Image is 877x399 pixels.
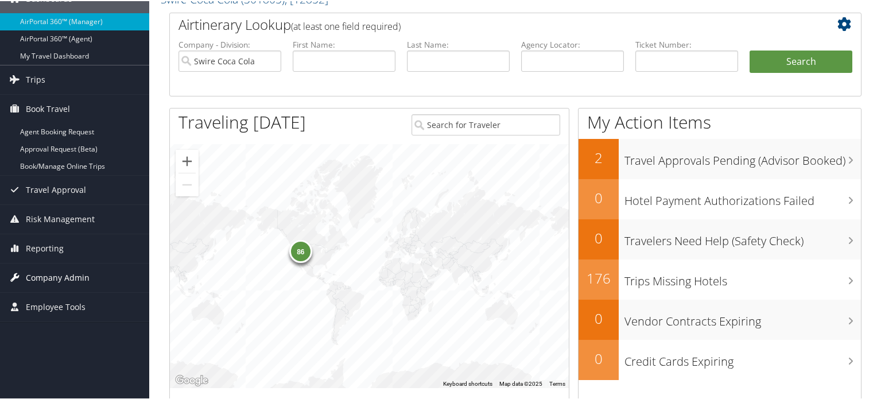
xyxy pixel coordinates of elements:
[579,178,861,218] a: 0Hotel Payment Authorizations Failed
[579,268,619,287] h2: 176
[579,227,619,247] h2: 0
[579,308,619,327] h2: 0
[26,233,64,262] span: Reporting
[26,204,95,233] span: Risk Management
[291,19,401,32] span: (at least one field required)
[579,218,861,258] a: 0Travelers Need Help (Safety Check)
[579,299,861,339] a: 0Vendor Contracts Expiring
[579,187,619,207] h2: 0
[173,372,211,387] img: Google
[750,49,852,72] button: Search
[407,38,510,49] label: Last Name:
[579,348,619,367] h2: 0
[289,239,312,262] div: 86
[624,146,861,168] h3: Travel Approvals Pending (Advisor Booked)
[579,258,861,299] a: 176Trips Missing Hotels
[173,372,211,387] a: Open this area in Google Maps (opens a new window)
[26,292,86,320] span: Employee Tools
[624,307,861,328] h3: Vendor Contracts Expiring
[443,379,492,387] button: Keyboard shortcuts
[176,149,199,172] button: Zoom in
[521,38,624,49] label: Agency Locator:
[412,113,561,134] input: Search for Traveler
[26,262,90,291] span: Company Admin
[624,186,861,208] h3: Hotel Payment Authorizations Failed
[624,266,861,288] h3: Trips Missing Hotels
[579,109,861,133] h1: My Action Items
[176,172,199,195] button: Zoom out
[499,379,542,386] span: Map data ©2025
[293,38,395,49] label: First Name:
[579,138,861,178] a: 2Travel Approvals Pending (Advisor Booked)
[26,175,86,203] span: Travel Approval
[624,226,861,248] h3: Travelers Need Help (Safety Check)
[178,38,281,49] label: Company - Division:
[178,109,306,133] h1: Traveling [DATE]
[579,339,861,379] a: 0Credit Cards Expiring
[624,347,861,369] h3: Credit Cards Expiring
[26,94,70,122] span: Book Travel
[549,379,565,386] a: Terms (opens in new tab)
[26,64,45,93] span: Trips
[635,38,738,49] label: Ticket Number:
[178,14,795,33] h2: Airtinerary Lookup
[579,147,619,166] h2: 2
